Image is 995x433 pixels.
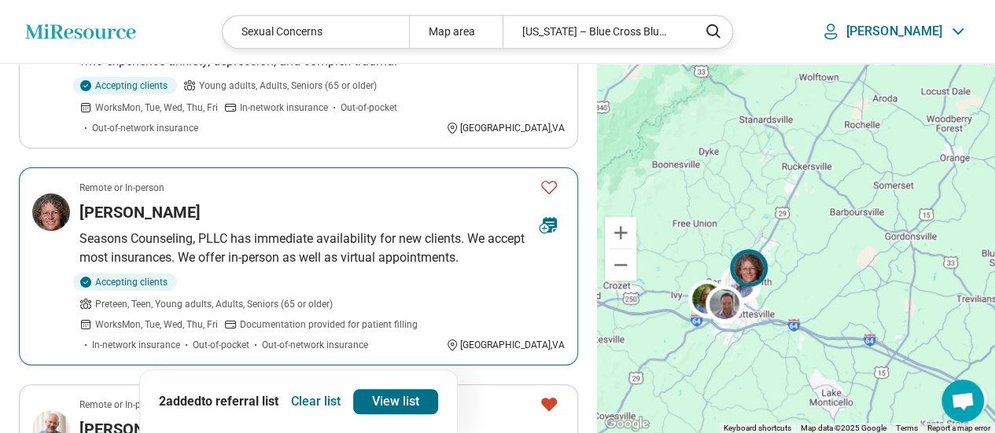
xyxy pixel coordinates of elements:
p: Seasons Counseling, PLLC has immediate availability for new clients. We accept most insurances. W... [79,229,565,267]
a: Report a map error [927,424,990,432]
span: Out-of-pocket [341,101,397,115]
div: [GEOGRAPHIC_DATA] , VA [446,121,565,135]
span: In-network insurance [92,338,180,352]
div: Open chat [942,380,984,422]
span: Young adults, Adults, Seniors (65 or older) [199,79,377,93]
p: Remote or In-person [79,398,164,412]
div: Map area [409,16,503,48]
p: Remote or In-person [79,181,164,195]
button: Zoom out [605,249,636,281]
button: Favorite [533,171,565,204]
button: Favorite [533,388,565,420]
span: Out-of-network insurance [262,338,368,352]
p: [PERSON_NAME] [846,24,942,39]
div: [US_STATE] – Blue Cross Blue Shield [503,16,689,48]
span: Preteen, Teen, Young adults, Adults, Seniors (65 or older) [95,297,333,311]
span: Works Mon, Tue, Wed, Thu, Fri [95,317,218,332]
span: to referral list [201,394,278,409]
button: Clear list [285,389,347,414]
span: In-network insurance [240,101,328,115]
div: Accepting clients [73,77,177,94]
span: Works Mon, Tue, Wed, Thu, Fri [95,101,218,115]
div: Sexual Concerns [223,16,409,48]
span: Documentation provided for patient filling [240,317,418,332]
a: View list [353,389,438,414]
span: Map data ©2025 Google [801,424,886,432]
button: Zoom in [605,217,636,248]
a: Terms (opens in new tab) [896,424,918,432]
span: Out-of-pocket [193,338,249,352]
span: Out-of-network insurance [92,121,198,135]
div: [GEOGRAPHIC_DATA] , VA [446,338,565,352]
h3: [PERSON_NAME] [79,201,201,223]
p: 2 added [159,392,278,411]
div: Accepting clients [73,273,177,291]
